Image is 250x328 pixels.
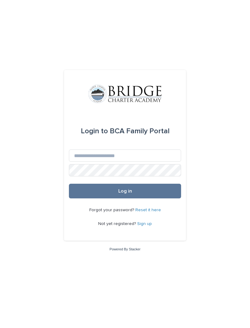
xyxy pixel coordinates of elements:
[88,85,162,103] img: V1C1m3IdTEidaUdm9Hs0
[81,127,108,135] span: Login to
[98,222,137,226] span: Not yet registered?
[69,184,181,198] button: Log in
[135,208,161,212] a: Reset it here
[81,123,170,140] div: BCA Family Portal
[137,222,152,226] a: Sign up
[118,189,132,193] span: Log in
[89,208,135,212] span: Forgot your password?
[109,247,140,251] a: Powered By Stacker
